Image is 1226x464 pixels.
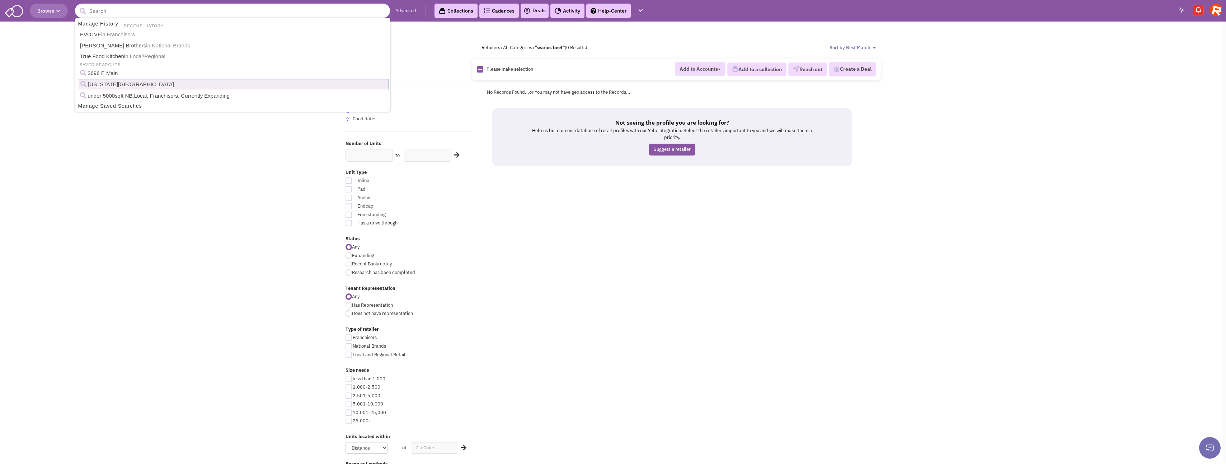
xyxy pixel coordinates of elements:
span: Anchor [353,195,432,201]
a: PVOLVEin Franchisors [78,29,389,40]
span: Any [352,293,360,300]
a: Retailers [482,45,500,51]
img: Rectangle.png [477,66,483,73]
a: True Food Kitchenin Local/Regional [78,51,389,62]
a: Collections [434,4,478,18]
span: Recent Bankruptcy [352,261,392,267]
div: Search Nearby [456,443,468,453]
span: Candidates [353,116,376,122]
span: National Brands [353,343,386,349]
span: Has a drive through [353,220,432,227]
a: Suggest a retailer [649,144,695,156]
span: 1,000-2,500 [353,384,380,390]
span: Free standing [353,212,432,218]
img: icon-deals.svg [523,6,531,15]
span: Local and Regional Retail [353,352,405,358]
img: VectorPaper_Plane.png [793,66,799,72]
a: under 5000sqft NB,Local, Franchisors, Currently Expanding [78,91,389,101]
label: Type of retailer [346,326,473,333]
li: RECENT HISTORY [120,22,165,29]
span: of [402,445,406,451]
a: 3696 E Main [78,68,389,79]
a: Deals [523,6,546,15]
span: Has Representation [352,302,393,308]
button: Reach out [788,62,827,76]
a: Activity [550,4,584,18]
label: Units located within [346,433,473,440]
input: Zip Code [411,442,458,454]
img: SmartAdmin [5,4,23,17]
img: Deal-Dollar.png [833,65,840,73]
button: Browse [30,4,68,18]
span: 5,001-10,000 [353,401,383,407]
label: Status [346,236,473,242]
span: > [532,45,535,51]
a: Manage History [76,19,120,29]
img: icon-collection-lavender.png [732,66,738,72]
span: All Categories (0 Results) [503,45,587,51]
label: Size needs [346,367,473,374]
h5: Not seeing the profile you are looking for? [528,119,816,126]
span: in Local/Regional [124,53,165,59]
a: Advanced [395,8,416,14]
span: Browse [37,8,60,14]
img: locallyfamous-upvote.png [346,117,350,121]
a: Cadences [479,4,519,18]
span: Please make selection [487,66,533,72]
img: Cadences_logo.png [484,8,490,13]
span: Franchisors [353,334,377,340]
button: Add to Accounts [675,62,725,76]
a: Manage Saved Searches [76,101,389,111]
img: Jennifer Rooney [1210,4,1222,16]
span: in Franchisors [101,31,135,37]
a: [US_STATE][GEOGRAPHIC_DATA] [78,79,389,90]
img: help.png [591,8,596,14]
label: Unit Type [346,169,473,176]
label: Tenant Representation [346,285,473,292]
label: Locally Famous [346,99,473,106]
button: Create a Deal [829,62,876,76]
span: Any [352,244,360,250]
span: No Records Found...or You may not have geo access to the Records... [487,89,630,95]
span: 25,000+ [353,418,371,424]
img: Activity.png [555,8,561,14]
span: Inline [353,177,432,184]
a: Help-Center [586,4,631,18]
span: Expanding [352,252,374,259]
span: 10,001-25,000 [353,409,386,416]
img: icon-collection-lavender-black.svg [439,8,446,14]
span: Research has been completed [352,269,415,275]
span: Endcap [353,203,432,210]
span: Pad [353,186,432,193]
span: less than 1,000 [353,376,385,382]
span: Does not have representation [352,310,413,316]
p: Help us build up our database of retail profiles with our Yelp integration. Select the retailers ... [528,127,816,141]
span: 2,501-5,000 [353,393,380,399]
label: Number of Units [346,140,473,147]
a: [PERSON_NAME] Brothersin National Brands [78,41,389,51]
div: Search Nearby [449,150,461,160]
b: "warios beef" [535,45,565,51]
input: Search [75,4,390,18]
label: to [395,152,400,159]
span: in National Brands [146,42,190,48]
span: > [500,45,503,51]
button: Add to a collection [727,62,786,76]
